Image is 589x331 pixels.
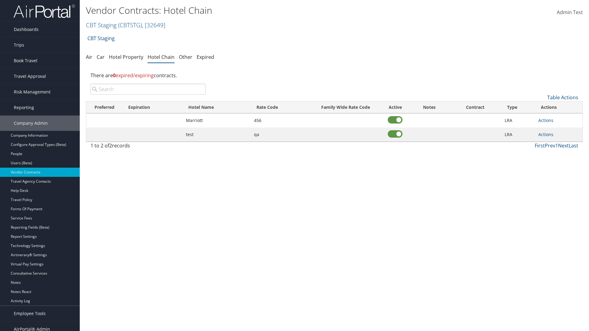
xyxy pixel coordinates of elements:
a: Prev [545,142,555,149]
a: Air [86,54,92,60]
a: Hotel Chain [148,54,175,60]
a: Expired [197,54,214,60]
a: CBT Staging [86,21,165,29]
span: ( CBTSTG ) [118,21,142,29]
th: Family Wide Rate Code: activate to sort column ascending [310,101,381,113]
a: CBT Staging [87,32,115,44]
strong: 0 [113,72,116,79]
span: Dashboards [14,22,39,37]
td: qa [251,127,310,142]
th: Contract: activate to sort column ascending [449,101,501,113]
a: Other [179,54,192,60]
th: Hotel Name: activate to sort column ascending [183,101,251,113]
span: Book Travel [14,53,37,68]
th: Preferred: activate to sort column ascending [86,101,123,113]
th: Actions [535,101,583,113]
a: First [535,142,545,149]
span: , [ 32649 ] [142,21,165,29]
span: expired/expiring [113,72,154,79]
a: Car [97,54,105,60]
span: Admin Test [557,9,583,16]
a: Last [569,142,578,149]
th: Expiration: activate to sort column ascending [123,101,183,113]
a: Admin Test [557,3,583,22]
td: Marriott [183,113,251,127]
span: Trips [14,37,24,53]
span: Travel Approval [14,69,46,84]
th: Type: activate to sort column ascending [502,101,536,113]
img: airportal-logo.png [13,4,75,18]
a: Table Actions [547,94,578,101]
span: Employee Tools [14,306,46,321]
span: Risk Management [14,84,51,100]
span: Reporting [14,100,34,115]
th: Active: activate to sort column ascending [381,101,410,113]
div: There are contracts. [86,67,583,84]
td: LRA [502,127,536,142]
input: Search [90,84,206,95]
a: 1 [555,142,558,149]
a: Actions [538,117,553,123]
a: Actions [538,131,553,137]
td: test [183,127,251,142]
a: Next [558,142,569,149]
td: LRA [502,113,536,127]
div: 1 to 2 of records [90,142,206,152]
th: Rate Code: activate to sort column ascending [251,101,310,113]
th: Notes: activate to sort column ascending [410,101,449,113]
span: 2 [109,142,112,149]
span: Company Admin [14,116,48,131]
h1: Vendor Contracts: Hotel Chain [86,4,417,17]
td: 456 [251,113,310,127]
a: Hotel Property [109,54,143,60]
